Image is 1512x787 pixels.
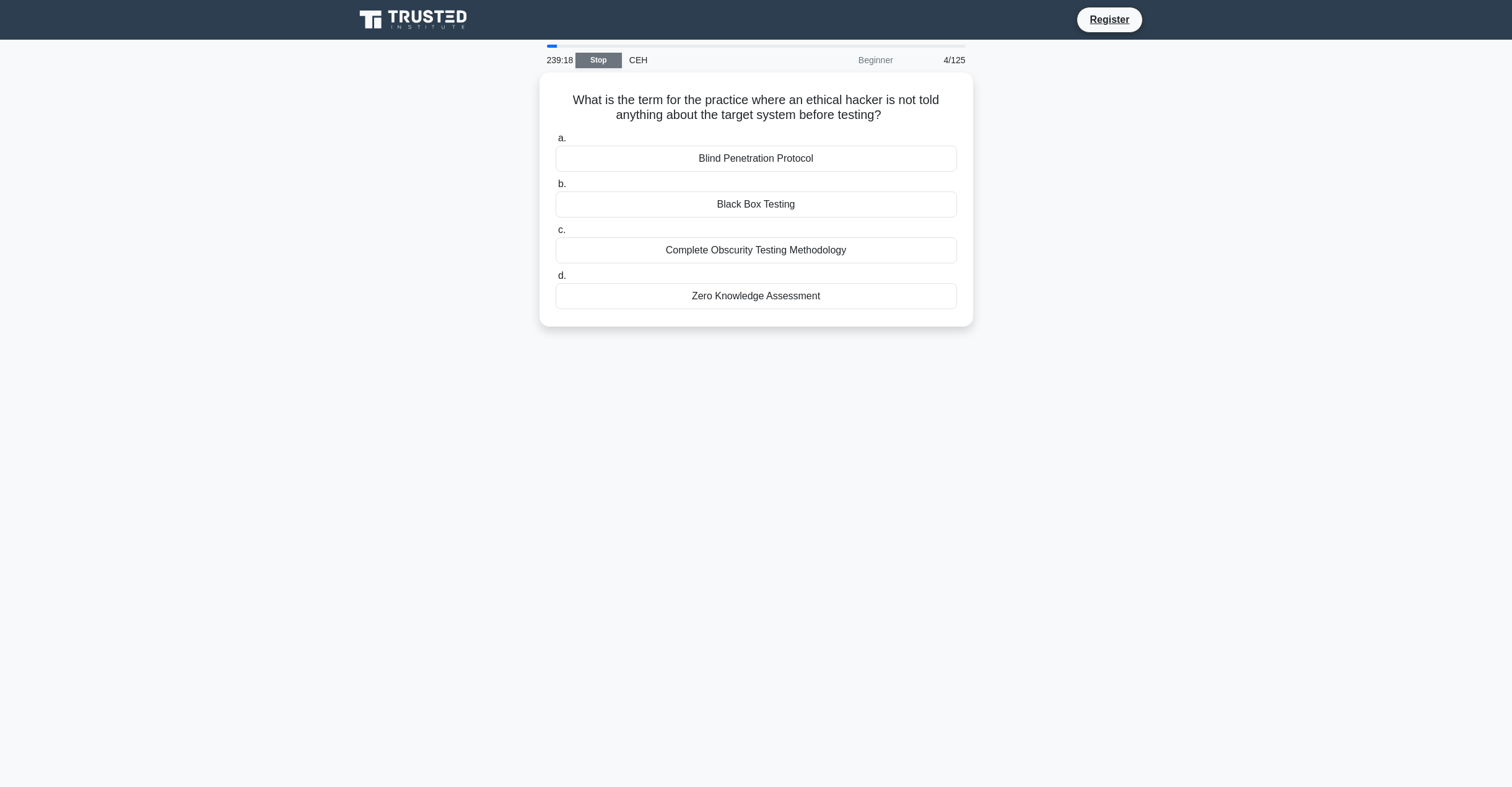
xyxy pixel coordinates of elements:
[1082,12,1137,27] a: Register
[901,48,973,73] div: 4/125
[558,224,566,235] span: c.
[554,92,958,123] h5: What is the term for the practice where an ethical hacker is not told anything about the target s...
[556,191,957,218] div: Black Box Testing
[792,48,901,73] div: Beginner
[556,146,957,172] div: Blind Penetration Protocol
[556,283,957,309] div: Zero Knowledge Assessment
[558,178,566,189] span: b.
[622,48,792,73] div: CEH
[558,270,566,281] span: d.
[556,237,957,263] div: Complete Obscurity Testing Methodology
[540,48,575,73] div: 239:18
[575,53,622,68] a: Stop
[558,133,566,143] span: a.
